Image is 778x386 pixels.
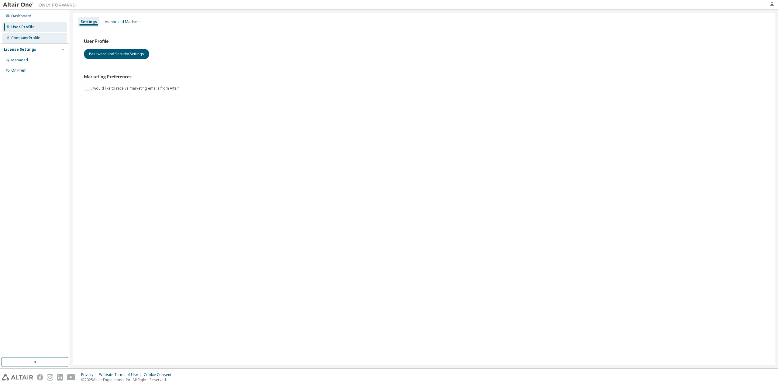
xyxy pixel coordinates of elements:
[91,85,180,92] label: I would like to receive marketing emails from Altair
[84,38,764,44] h3: User Profile
[4,47,36,52] div: License Settings
[81,19,97,24] div: Settings
[81,372,99,377] div: Privacy
[105,19,142,24] div: Authorized Machines
[2,374,33,381] img: altair_logo.svg
[11,68,26,73] div: On Prem
[84,74,764,80] h3: Marketing Preferences
[84,49,149,59] button: Password and Security Settings
[11,58,28,63] div: Managed
[47,374,53,381] img: instagram.svg
[57,374,63,381] img: linkedin.svg
[67,374,76,381] img: youtube.svg
[81,377,175,382] p: © 2025 Altair Engineering, Inc. All Rights Reserved.
[37,374,43,381] img: facebook.svg
[11,14,31,19] div: Dashboard
[99,372,144,377] div: Website Terms of Use
[11,25,35,29] div: User Profile
[11,36,40,40] div: Company Profile
[144,372,175,377] div: Cookie Consent
[3,2,79,8] img: Altair One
